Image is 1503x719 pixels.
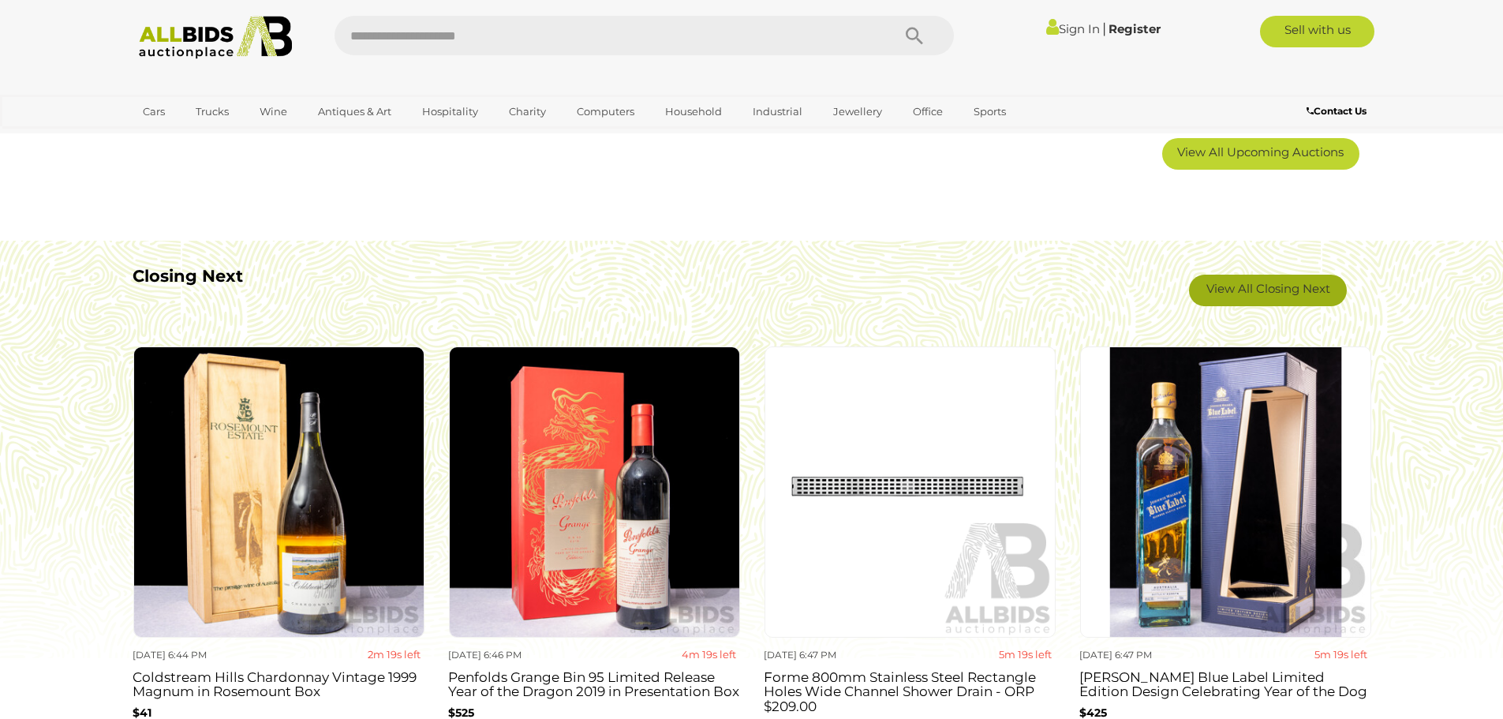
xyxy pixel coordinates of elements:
[764,646,904,664] div: [DATE] 6:47 PM
[1102,20,1106,37] span: |
[308,99,402,125] a: Antiques & Art
[133,99,175,125] a: Cars
[1079,646,1220,664] div: [DATE] 6:47 PM
[1177,144,1344,159] span: View All Upcoming Auctions
[1079,666,1371,699] h3: [PERSON_NAME] Blue Label Limited Edition Design Celebrating Year of the Dog
[1314,648,1367,661] strong: 5m 19s left
[566,99,645,125] a: Computers
[1307,105,1367,117] b: Contact Us
[1046,21,1100,36] a: Sign In
[449,346,740,638] img: Penfolds Grange Bin 95 Limited Release Year of the Dragon 2019 in Presentation Box
[133,646,273,664] div: [DATE] 6:44 PM
[133,666,424,699] h3: Coldstream Hills Chardonnay Vintage 1999 Magnum in Rosemount Box
[249,99,297,125] a: Wine
[368,648,421,661] strong: 2m 19s left
[1080,346,1371,638] img: Johnnie Walker Blue Label Limited Edition Design Celebrating Year of the Dog
[999,648,1052,661] strong: 5m 19s left
[1307,103,1370,120] a: Contact Us
[412,99,488,125] a: Hospitality
[655,99,732,125] a: Household
[499,99,556,125] a: Charity
[133,125,265,151] a: [GEOGRAPHIC_DATA]
[1189,275,1347,306] a: View All Closing Next
[875,16,954,55] button: Search
[133,266,243,286] b: Closing Next
[448,666,740,699] h3: Penfolds Grange Bin 95 Limited Release Year of the Dragon 2019 in Presentation Box
[764,666,1056,714] h3: Forme 800mm Stainless Steel Rectangle Holes Wide Channel Shower Drain - ORP $209.00
[130,16,301,59] img: Allbids.com.au
[742,99,813,125] a: Industrial
[963,99,1016,125] a: Sports
[1109,21,1161,36] a: Register
[682,648,736,661] strong: 4m 19s left
[1260,16,1374,47] a: Sell with us
[823,99,892,125] a: Jewellery
[185,99,239,125] a: Trucks
[1162,138,1359,170] a: View All Upcoming Auctions
[448,646,589,664] div: [DATE] 6:46 PM
[903,99,953,125] a: Office
[765,346,1056,638] img: Forme 800mm Stainless Steel Rectangle Holes Wide Channel Shower Drain - ORP $209.00
[133,346,424,638] img: Coldstream Hills Chardonnay Vintage 1999 Magnum in Rosemount Box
